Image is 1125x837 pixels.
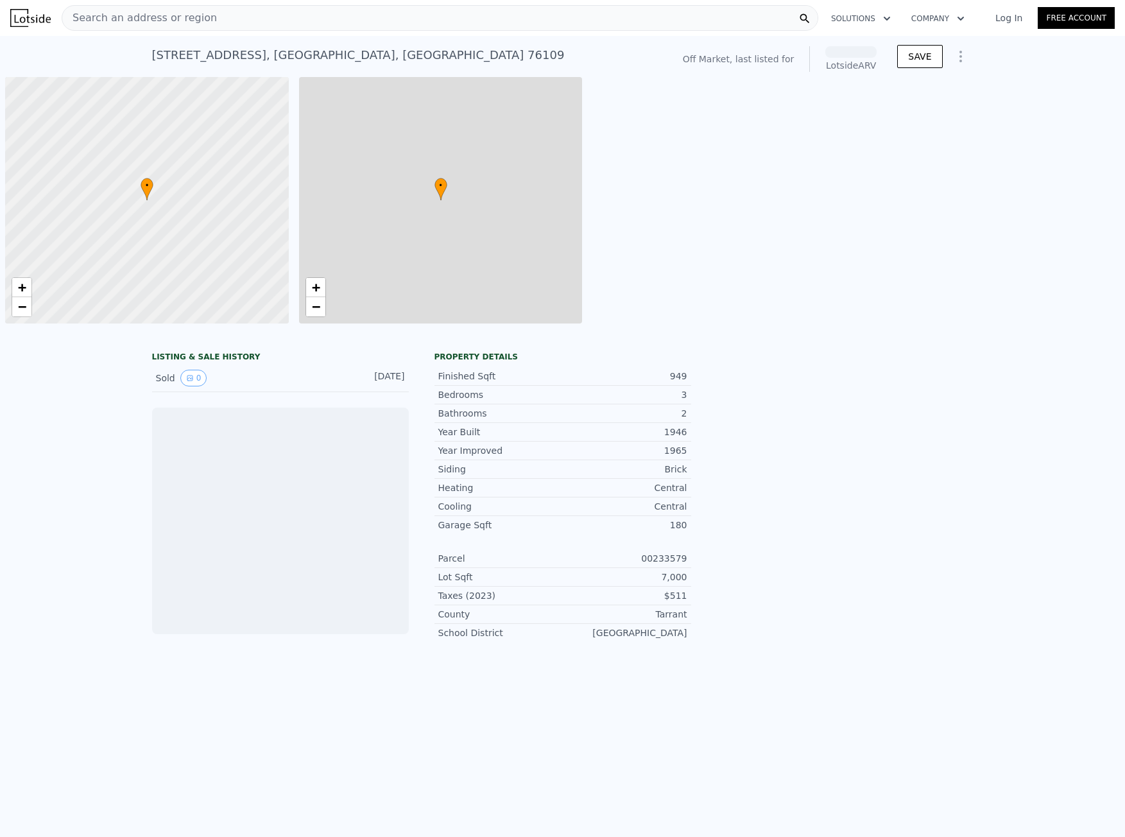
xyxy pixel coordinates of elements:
[563,463,687,476] div: Brick
[563,589,687,602] div: $511
[438,388,563,401] div: Bedrooms
[348,370,405,386] div: [DATE]
[311,279,320,295] span: +
[563,571,687,583] div: 7,000
[10,9,51,27] img: Lotside
[563,481,687,494] div: Central
[1038,7,1115,29] a: Free Account
[18,298,26,315] span: −
[563,370,687,383] div: 949
[683,53,794,65] div: Off Market, last listed for
[563,500,687,513] div: Central
[434,180,447,191] span: •
[438,463,563,476] div: Siding
[12,278,31,297] a: Zoom in
[438,426,563,438] div: Year Built
[180,370,207,386] button: View historical data
[141,180,153,191] span: •
[563,519,687,531] div: 180
[152,352,409,365] div: LISTING & SALE HISTORY
[62,10,217,26] span: Search an address or region
[825,745,866,786] img: Lotside
[825,59,877,72] div: Lotside ARV
[897,45,942,68] button: SAVE
[434,178,447,200] div: •
[438,571,563,583] div: Lot Sqft
[438,407,563,420] div: Bathrooms
[306,297,325,316] a: Zoom out
[438,552,563,565] div: Parcel
[306,278,325,297] a: Zoom in
[438,370,563,383] div: Finished Sqft
[563,608,687,621] div: Tarrant
[563,388,687,401] div: 3
[438,608,563,621] div: County
[12,297,31,316] a: Zoom out
[901,7,975,30] button: Company
[434,352,691,362] div: Property details
[948,44,974,69] button: Show Options
[563,626,687,639] div: [GEOGRAPHIC_DATA]
[438,444,563,457] div: Year Improved
[563,552,687,565] div: 00233579
[438,589,563,602] div: Taxes (2023)
[563,426,687,438] div: 1946
[980,12,1038,24] a: Log In
[821,7,901,30] button: Solutions
[563,407,687,420] div: 2
[438,519,563,531] div: Garage Sqft
[311,298,320,315] span: −
[141,178,153,200] div: •
[156,370,270,386] div: Sold
[152,46,565,64] div: [STREET_ADDRESS] , [GEOGRAPHIC_DATA] , [GEOGRAPHIC_DATA] 76109
[438,500,563,513] div: Cooling
[18,279,26,295] span: +
[563,444,687,457] div: 1965
[438,626,563,639] div: School District
[438,481,563,494] div: Heating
